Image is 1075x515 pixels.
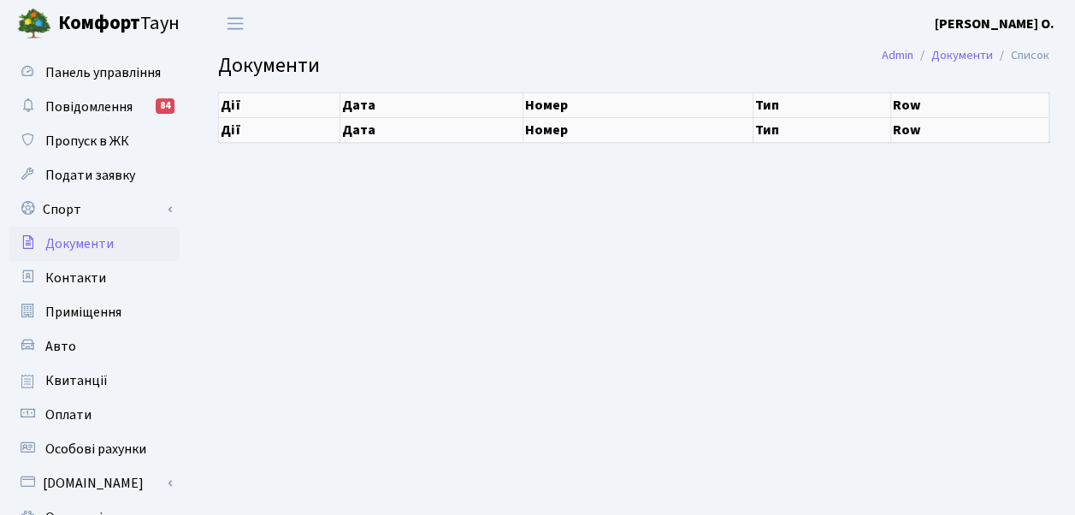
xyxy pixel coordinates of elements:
a: Приміщення [9,295,180,329]
span: Пропуск в ЖК [45,132,129,151]
span: Контакти [45,269,106,287]
a: Спорт [9,192,180,227]
span: Документи [45,234,114,253]
b: Комфорт [58,9,140,37]
span: Повідомлення [45,98,133,116]
a: Документи [9,227,180,261]
span: Документи [218,50,320,80]
span: Подати заявку [45,166,135,185]
a: [DOMAIN_NAME] [9,466,180,500]
th: Тип [753,92,890,117]
th: Row [890,92,1048,117]
a: Контакти [9,261,180,295]
th: Номер [523,117,753,142]
button: Переключити навігацію [214,9,257,38]
a: Документи [931,46,993,64]
span: Оплати [45,405,92,424]
a: Квитанції [9,364,180,398]
div: 84 [156,98,174,114]
span: Особові рахунки [45,440,146,459]
th: Тип [753,117,890,142]
span: Панель управління [45,63,161,82]
img: logo.png [17,7,51,41]
th: Дата [340,92,523,117]
a: Повідомлення84 [9,90,180,124]
nav: breadcrumb [856,38,1075,74]
a: Авто [9,329,180,364]
span: Квитанції [45,371,108,390]
th: Дії [219,117,340,142]
th: Дата [340,117,523,142]
a: Подати заявку [9,158,180,192]
a: Оплати [9,398,180,432]
a: Admin [882,46,913,64]
a: Пропуск в ЖК [9,124,180,158]
li: Список [993,46,1049,65]
span: Авто [45,337,76,356]
th: Row [890,117,1048,142]
a: Особові рахунки [9,432,180,466]
span: Приміщення [45,303,121,322]
b: [PERSON_NAME] О. [935,15,1054,33]
th: Дії [219,92,340,117]
span: Таун [58,9,180,38]
a: Панель управління [9,56,180,90]
a: [PERSON_NAME] О. [935,14,1054,34]
th: Номер [523,92,753,117]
